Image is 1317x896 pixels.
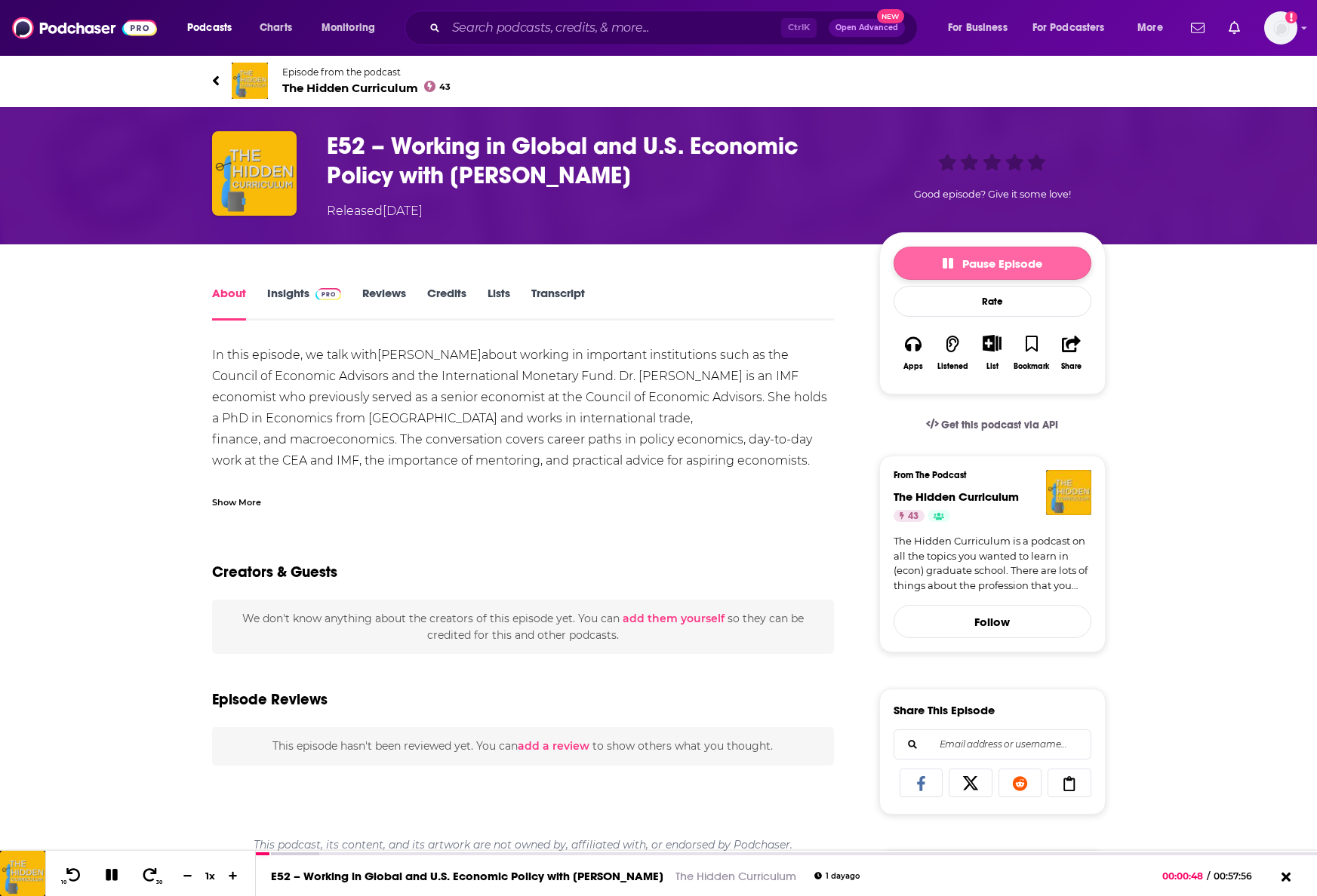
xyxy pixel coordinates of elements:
[212,286,246,321] a: About
[933,325,972,380] button: Listened
[1185,15,1211,41] a: Show notifications dropdown
[212,131,297,216] img: E52 – Working in Global and U.S. Economic Policy with Sandile Hlatshwayo
[1023,16,1127,40] button: open menu
[271,869,663,883] a: E52 – Working in Global and U.S. Economic Policy with [PERSON_NAME]
[1207,870,1210,882] span: /
[212,563,337,581] h2: Creators & Guests
[156,879,162,885] span: 30
[1051,325,1091,380] button: Share
[894,729,1091,759] div: Search followers
[419,11,932,45] div: Search podcasts, credits, & more...
[781,18,817,38] span: Ctrl K
[894,325,933,380] button: Apps
[1264,11,1297,44] span: Logged in as clareliening
[1223,15,1246,41] a: Show notifications dropdown
[1210,870,1267,882] span: 00:57:56
[315,288,342,300] img: Podchaser Pro
[894,605,1091,638] button: Follow
[894,510,925,522] a: 43
[1032,17,1105,38] span: For Podcasters
[914,189,1071,200] span: Good episode? Give it some love!
[623,612,725,624] button: add them yourself
[937,362,968,371] div: Listened
[311,16,395,40] button: open menu
[322,17,375,38] span: Monitoring
[250,16,301,40] a: Charts
[999,769,1042,797] a: Share on Reddit
[282,81,451,95] span: The Hidden Curriculum
[1046,470,1091,515] img: The Hidden Curriculum
[977,335,1008,351] button: Show More Button
[1061,362,1082,371] div: Share
[914,407,1071,443] a: Get this podcast via API
[137,867,165,885] button: 30
[282,66,451,78] span: Episode from the podcast
[12,14,157,42] img: Podchaser - Follow, Share and Rate Podcasts
[177,16,251,40] button: open menu
[1285,11,1297,23] svg: Add a profile image
[212,690,328,709] h3: Episode Reviews
[1048,769,1091,797] a: Copy Link
[212,826,835,864] div: This podcast, its content, and its artwork are not owned by, affiliated with, or endorsed by Podc...
[835,24,898,32] span: Open Advanced
[1264,11,1297,44] button: Show profile menu
[937,16,1026,40] button: open menu
[1137,17,1163,38] span: More
[1264,11,1297,44] img: User Profile
[1127,16,1182,40] button: open menu
[894,470,1079,480] h3: From The Podcast
[1014,362,1049,371] div: Bookmark
[900,769,943,797] a: Share on Facebook
[212,63,659,99] a: The Hidden CurriculumEpisode from the podcastThe Hidden Curriculum43
[829,19,905,37] button: Open AdvancedNew
[439,84,451,91] span: 43
[187,17,232,38] span: Podcasts
[1012,325,1051,380] button: Bookmark
[327,131,855,190] h1: E52 – Working in Global and U.S. Economic Policy with Sandile Hlatshwayo
[894,703,995,717] h3: Share This Episode
[814,872,860,880] div: 1 day ago
[242,612,804,642] span: We don't know anything about the creators of this episode yet . You can so they can be credited f...
[427,286,466,321] a: Credits
[272,739,773,753] span: This episode hasn't been reviewed yet. You can to show others what you thought.
[446,16,781,40] input: Search podcasts, credits, & more...
[894,534,1091,593] a: The Hidden Curriculum is a podcast on all the topics you wanted to learn in (econ) graduate schoo...
[894,489,1019,504] a: The Hidden Curriculum
[58,867,87,885] button: 10
[948,17,1008,38] span: For Business
[362,286,406,321] a: Reviews
[894,286,1091,317] div: Rate
[894,247,1091,280] button: Pause Episode
[518,738,589,754] button: add a review
[908,509,919,524] span: 43
[488,286,510,321] a: Lists
[906,730,1079,759] input: Email address or username...
[327,202,423,220] div: Released [DATE]
[986,361,999,371] div: List
[877,9,904,23] span: New
[1162,870,1207,882] span: 00:00:48
[903,362,923,371] div: Apps
[943,256,1042,271] span: Pause Episode
[267,286,342,321] a: InsightsPodchaser Pro
[198,870,223,882] div: 1 x
[61,879,66,885] span: 10
[675,869,796,883] a: The Hidden Curriculum
[949,769,992,797] a: Share on X/Twitter
[260,17,292,38] span: Charts
[531,286,585,321] a: Transcript
[377,348,482,362] a: [PERSON_NAME]
[972,325,1011,380] div: Show More ButtonList
[941,419,1058,431] span: Get this podcast via API
[232,63,268,99] img: The Hidden Curriculum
